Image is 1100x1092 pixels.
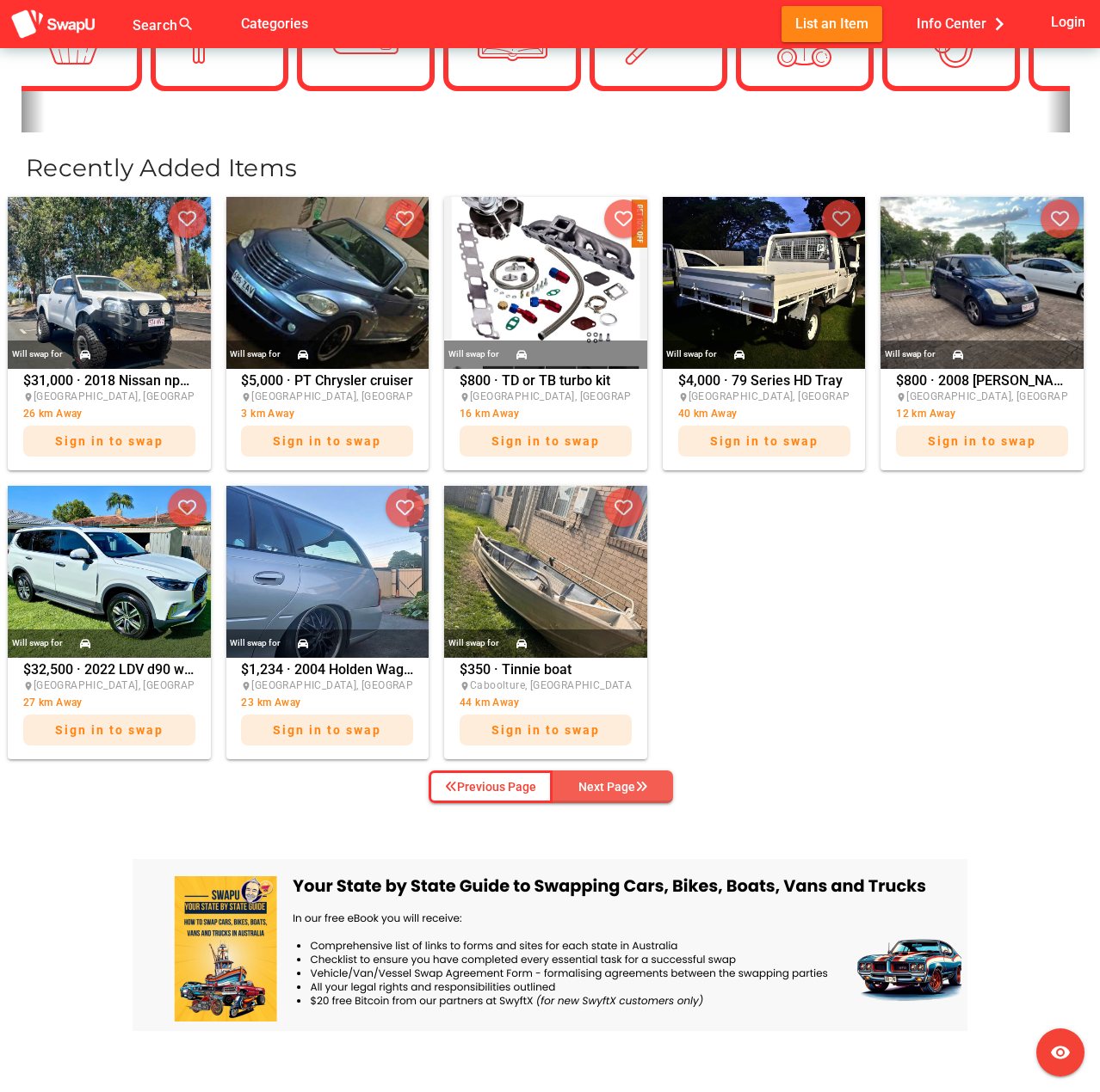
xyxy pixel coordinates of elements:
i: place [23,392,34,402]
span: Sign in to swap [273,434,381,448]
span: List an Item [795,12,868,35]
img: nicholas.robertson%2Bfacebook%40swapu.com.au%2F1201572511377929%2F1201572511377929-photo-0.jpg [226,486,429,658]
i: place [241,392,251,402]
img: nicholas.robertson%2Bfacebook%40swapu.com.au%2F1349740616248890%2F1349740616248890-photo-0.jpg [881,197,1084,369]
span: Sign in to swap [273,723,381,737]
a: Will swap for$31,000 · 2018 Nissan np300 navara[GEOGRAPHIC_DATA], [GEOGRAPHIC_DATA]26 km AwaySign... [3,197,215,470]
i: visibility [1050,1042,1071,1063]
div: $800 · 2008 [PERSON_NAME] [896,374,1068,465]
span: Categories [241,9,308,38]
div: $1,234 · 2004 Holden Wagon [241,663,413,754]
i: chevron_right [986,11,1012,37]
button: Login [1047,6,1090,38]
div: Next Page [578,776,647,797]
i: place [23,681,34,691]
a: Categories [227,15,322,31]
div: $31,000 · 2018 Nissan np300 navara [23,374,195,465]
button: Next Page [553,770,673,803]
img: nicholas.robertson%2Bfacebook%40swapu.com.au%2F1856003865271992%2F1856003865271992-photo-0.jpg [8,197,211,369]
i: place [460,392,470,402]
a: Will swap for$5,000 · PT Chrysler cruiser[GEOGRAPHIC_DATA], [GEOGRAPHIC_DATA]3 km AwaySign in to ... [222,197,434,470]
span: Sign in to swap [928,434,1036,448]
a: Will swap for$800 · 2008 [PERSON_NAME][GEOGRAPHIC_DATA], [GEOGRAPHIC_DATA]12 km AwaySign in to swap [876,197,1088,470]
div: $350 · Tinnie boat [460,663,632,754]
span: [GEOGRAPHIC_DATA], [GEOGRAPHIC_DATA] [251,679,466,691]
i: place [896,392,906,402]
img: free-ebook-banner.png [133,859,967,1031]
div: $4,000 · 79 Series HD Tray [678,374,850,465]
div: Will swap for [885,345,936,364]
span: Sign in to swap [491,434,600,448]
a: Will swap for$1,234 · 2004 Holden Wagon[GEOGRAPHIC_DATA], [GEOGRAPHIC_DATA]23 km AwaySign in to swap [222,486,434,759]
div: Will swap for [230,345,281,364]
div: Previous Page [445,776,536,797]
span: [GEOGRAPHIC_DATA], [GEOGRAPHIC_DATA] [689,390,903,402]
i: place [678,392,689,402]
span: Sign in to swap [491,723,600,737]
a: Will swap for$4,000 · 79 Series HD Tray[GEOGRAPHIC_DATA], [GEOGRAPHIC_DATA]40 km AwaySign in to swap [658,197,870,470]
button: Previous Page [429,770,553,803]
i: place [241,681,251,691]
div: $5,000 · PT Chrysler cruiser [241,374,413,465]
img: nicholas.robertson%2Bfacebook%40swapu.com.au%2F1448456256414784%2F1448456256414784-photo-0.jpg [663,197,866,369]
div: Will swap for [448,345,499,364]
span: 23 km Away [241,696,300,709]
div: $32,500 · 2022 LDV d90 wagon [23,663,195,754]
div: Will swap for [12,634,63,653]
span: 16 km Away [460,408,519,420]
button: Categories [227,6,322,41]
span: 44 km Away [460,696,519,709]
div: Will swap for [12,345,63,364]
div: Will swap for [448,634,499,653]
button: Info Center [903,6,1026,41]
a: Will swap for$32,500 · 2022 LDV d90 wagon[GEOGRAPHIC_DATA], [GEOGRAPHIC_DATA]27 km AwaySign in to... [3,486,215,759]
span: Caboolture, [GEOGRAPHIC_DATA] [470,679,635,691]
i: place [460,681,470,691]
span: [GEOGRAPHIC_DATA], [GEOGRAPHIC_DATA] [34,679,248,691]
span: Recently Added Items [26,153,297,182]
a: Will swap for$800 · TD or TB turbo kit[GEOGRAPHIC_DATA], [GEOGRAPHIC_DATA]16 km AwaySign in to swap [440,197,652,470]
span: Sign in to swap [710,434,819,448]
span: [GEOGRAPHIC_DATA], [GEOGRAPHIC_DATA] [251,390,466,402]
span: [GEOGRAPHIC_DATA], [GEOGRAPHIC_DATA] [34,390,248,402]
img: nicholas.robertson%2Bfacebook%40swapu.com.au%2F1316216896723419%2F1316216896723419-photo-0.jpg [8,486,211,658]
span: Login [1051,10,1085,34]
img: nicholas.robertson%2Bfacebook%40swapu.com.au%2F1101598085287871%2F1101598085287871-photo-0.jpg [444,486,647,658]
span: [GEOGRAPHIC_DATA], [GEOGRAPHIC_DATA] [470,390,684,402]
span: Info Center [917,9,1012,38]
div: Will swap for [666,345,717,364]
img: aSD8y5uGLpzPJLYTcYcjNu3laj1c05W5KWf0Ds+Za8uybjssssuu+yyyy677LKX2n+PWMSDJ9a87AAAAABJRU5ErkJggg== [10,9,96,40]
i: false [215,14,236,34]
img: nicholas.robertson%2Bfacebook%40swapu.com.au%2F1500245600995071%2F1500245600995071-photo-0.jpg [226,197,429,369]
div: Will swap for [230,634,281,653]
span: 12 km Away [896,408,955,420]
span: Sign in to swap [55,723,164,737]
span: 27 km Away [23,696,83,709]
span: 26 km Away [23,408,83,420]
span: 3 km Away [241,408,294,420]
span: Sign in to swap [55,434,164,448]
div: $800 · TD or TB turbo kit [460,374,632,465]
span: 40 km Away [678,408,738,420]
a: Will swap for$350 · Tinnie boatCaboolture, [GEOGRAPHIC_DATA]44 km AwaySign in to swap [440,486,652,759]
img: nicholas.robertson%2Bfacebook%40swapu.com.au%2F1496062654749411%2F1496062654749411-photo-0.jpg [444,197,647,369]
button: List an Item [782,6,882,41]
